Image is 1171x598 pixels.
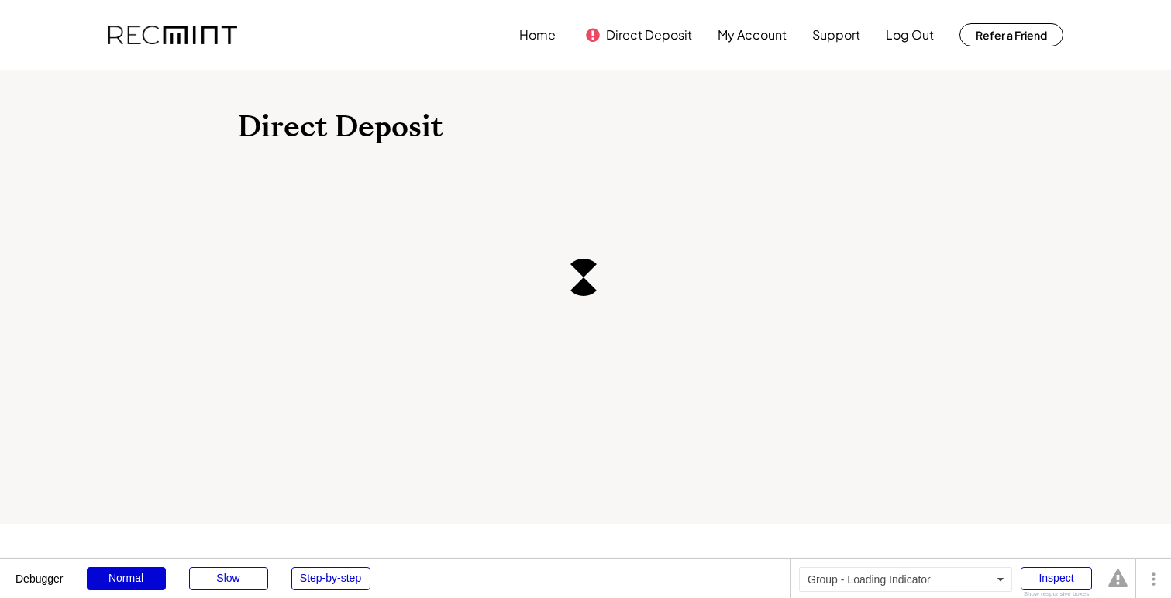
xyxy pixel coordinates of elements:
[959,23,1063,46] button: Refer a Friend
[519,19,556,50] button: Home
[237,109,935,146] h1: Direct Deposit
[291,567,370,590] div: Step-by-step
[812,19,860,50] button: Support
[606,19,692,50] button: Direct Deposit
[718,19,787,50] button: My Account
[1021,591,1092,597] div: Show responsive boxes
[189,567,268,590] div: Slow
[15,559,64,584] div: Debugger
[108,26,237,45] img: recmint-logotype%403x.png
[87,567,166,590] div: Normal
[1021,567,1092,590] div: Inspect
[886,19,934,50] button: Log Out
[799,567,1012,592] div: Group - Loading Indicator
